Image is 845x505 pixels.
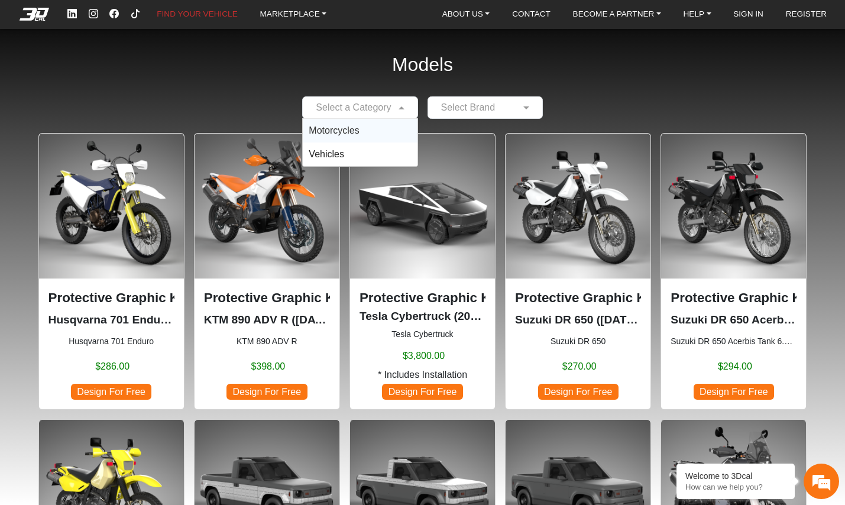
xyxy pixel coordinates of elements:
[360,308,485,325] p: Tesla Cybertruck (2024)
[309,149,344,159] span: Vehicles
[679,6,716,23] a: HELP
[226,384,307,400] span: Design For Free
[403,349,445,363] span: $3,800.00
[39,134,184,279] img: 701 Enduronull2016-2024
[515,335,641,348] small: Suzuki DR 650
[195,134,339,279] img: 890 ADV R null2023-2025
[685,471,786,481] div: Welcome to 3Dcal
[438,6,495,23] a: ABOUT US
[350,134,495,279] img: Cybertrucknull2024
[95,360,129,374] span: $286.00
[152,6,242,23] a: FIND YOUR VEHICLE
[392,38,453,92] h2: Models
[382,384,462,400] span: Design For Free
[349,133,496,410] div: Tesla Cybertruck
[71,384,151,400] span: Design For Free
[255,6,332,23] a: MARKETPLACE
[194,133,340,410] div: KTM 890 ADV R
[671,312,797,329] p: Suzuki DR 650 Acerbis Tank 6.6 Gl (1996-2024)
[507,6,555,23] a: CONTACT
[48,312,174,329] p: Husqvarna 701 Enduro (2016-2024)
[360,328,485,341] small: Tesla Cybertruck
[661,134,806,279] img: DR 650Acerbis Tank 6.6 Gl1996-2024
[309,125,359,135] span: Motorcycles
[48,288,174,308] p: Protective Graphic Kit
[538,384,619,400] span: Design For Free
[562,360,597,374] span: $270.00
[204,312,330,329] p: KTM 890 ADV R (2023-2025)
[718,360,752,374] span: $294.00
[671,288,797,308] p: Protective Graphic Kit
[302,118,417,167] ng-dropdown-panel: Options List
[48,335,174,348] small: Husqvarna 701 Enduro
[251,360,285,374] span: $398.00
[204,288,330,308] p: Protective Graphic Kit
[694,384,774,400] span: Design For Free
[685,483,786,491] p: How can we help you?
[360,288,485,308] p: Protective Graphic Kit
[378,368,467,382] span: * Includes Installation
[204,335,330,348] small: KTM 890 ADV R
[671,335,797,348] small: Suzuki DR 650 Acerbis Tank 6.6 Gl
[661,133,807,410] div: Suzuki DR 650 Acerbis Tank 6.6 Gl
[568,6,666,23] a: BECOME A PARTNER
[515,288,641,308] p: Protective Graphic Kit
[729,6,768,23] a: SIGN IN
[781,6,832,23] a: REGISTER
[515,312,641,329] p: Suzuki DR 650 (1996-2024)
[505,133,651,410] div: Suzuki DR 650
[506,134,650,279] img: DR 6501996-2024
[38,133,184,410] div: Husqvarna 701 Enduro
